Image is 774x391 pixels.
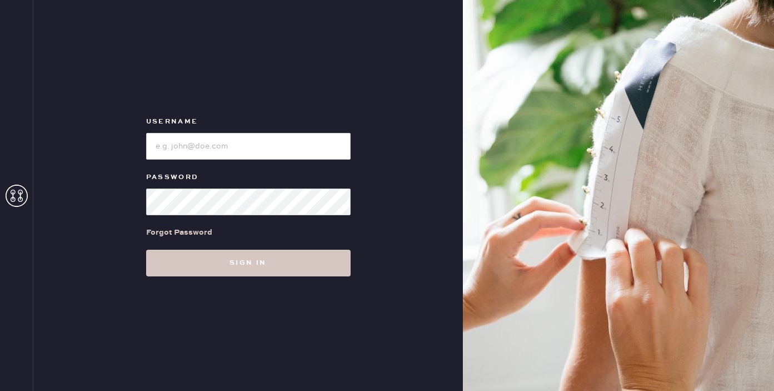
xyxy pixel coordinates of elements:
a: Forgot Password [146,215,212,250]
input: e.g. john@doe.com [146,133,351,160]
label: Password [146,171,351,184]
div: Forgot Password [146,226,212,239]
button: Sign in [146,250,351,276]
label: Username [146,115,351,128]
